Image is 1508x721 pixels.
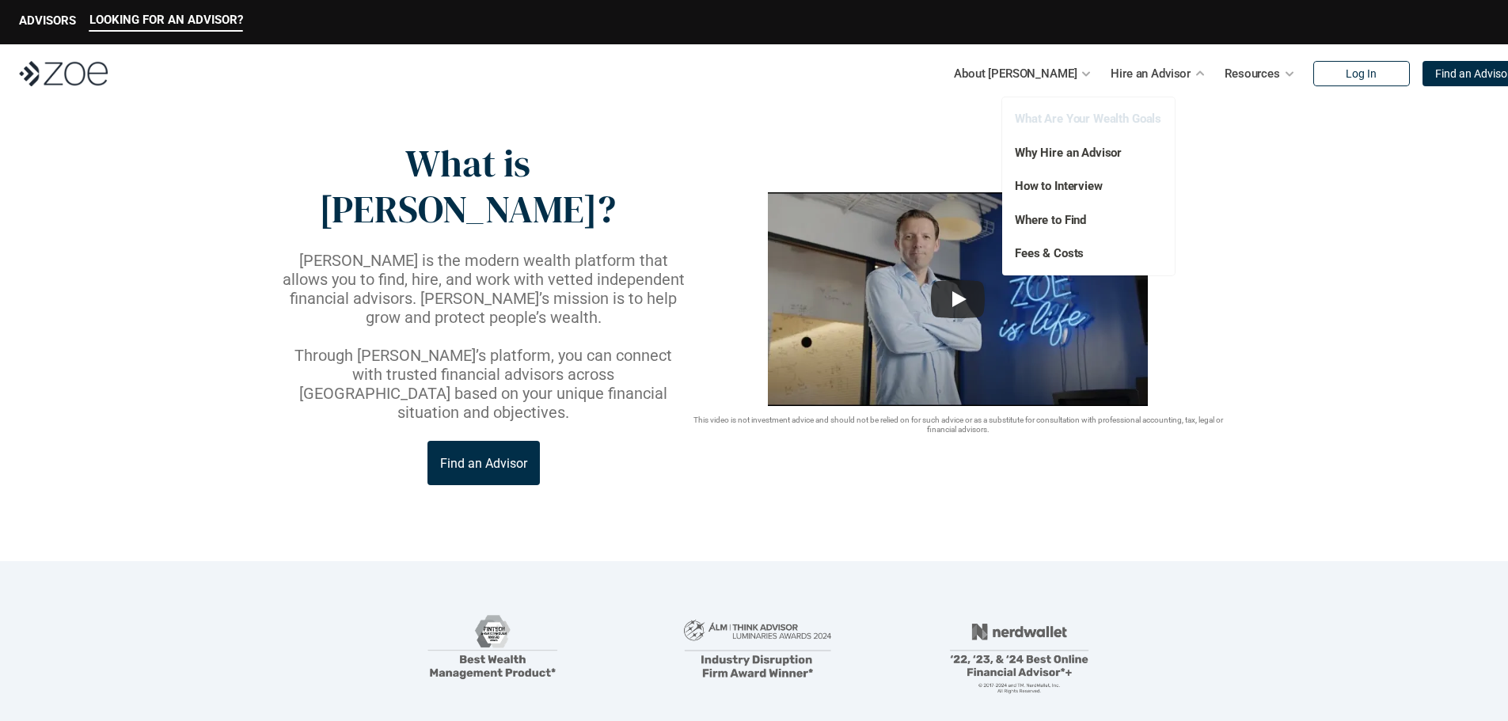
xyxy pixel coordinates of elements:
a: What Are Your Wealth Goals [1015,112,1161,126]
p: Find an Advisor [440,456,527,471]
p: ADVISORS [19,13,76,28]
p: Log In [1346,67,1377,81]
p: Through [PERSON_NAME]’s platform, you can connect with trusted financial advisors across [GEOGRAP... [279,346,688,422]
a: How to Interview [1015,179,1103,193]
p: Hire an Advisor [1111,62,1191,85]
p: LOOKING FOR AN ADVISOR? [89,13,243,27]
p: About [PERSON_NAME] [954,62,1077,85]
a: Where to Find [1015,213,1086,227]
p: [PERSON_NAME] is the modern wealth platform that allows you to find, hire, and work with vetted i... [279,251,688,327]
a: Log In [1313,61,1410,86]
p: Resources [1225,62,1280,85]
a: Why Hire an Advisor [1015,146,1122,160]
p: What is [PERSON_NAME]? [279,141,655,232]
a: Fees & Costs [1015,246,1084,260]
a: Find an Advisor [427,441,540,485]
button: Play [931,280,985,318]
img: sddefault.webp [768,192,1148,406]
p: This video is not investment advice and should not be relied on for such advice or as a substitut... [688,416,1229,434]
